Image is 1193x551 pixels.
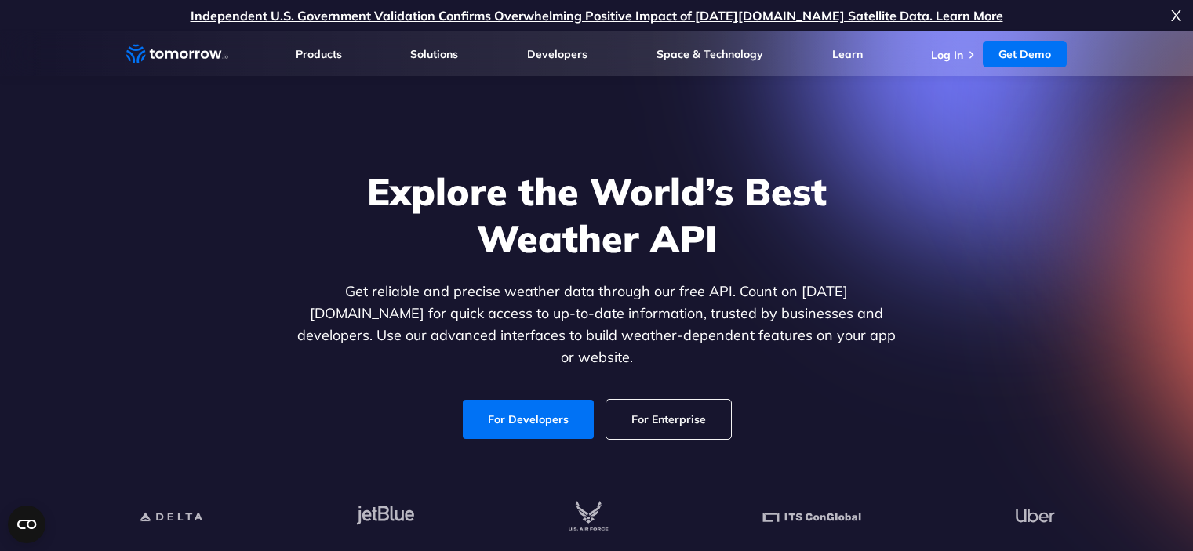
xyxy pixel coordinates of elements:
a: For Developers [463,400,594,439]
a: Independent U.S. Government Validation Confirms Overwhelming Positive Impact of [DATE][DOMAIN_NAM... [191,8,1003,24]
a: For Enterprise [606,400,731,439]
a: Developers [527,47,587,61]
a: Log In [931,48,963,62]
a: Products [296,47,342,61]
button: Open CMP widget [8,506,45,543]
p: Get reliable and precise weather data through our free API. Count on [DATE][DOMAIN_NAME] for quic... [294,281,900,368]
a: Get Demo [983,41,1067,67]
a: Home link [126,42,228,66]
a: Solutions [410,47,458,61]
a: Space & Technology [657,47,763,61]
a: Learn [832,47,863,61]
h1: Explore the World’s Best Weather API [294,168,900,262]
